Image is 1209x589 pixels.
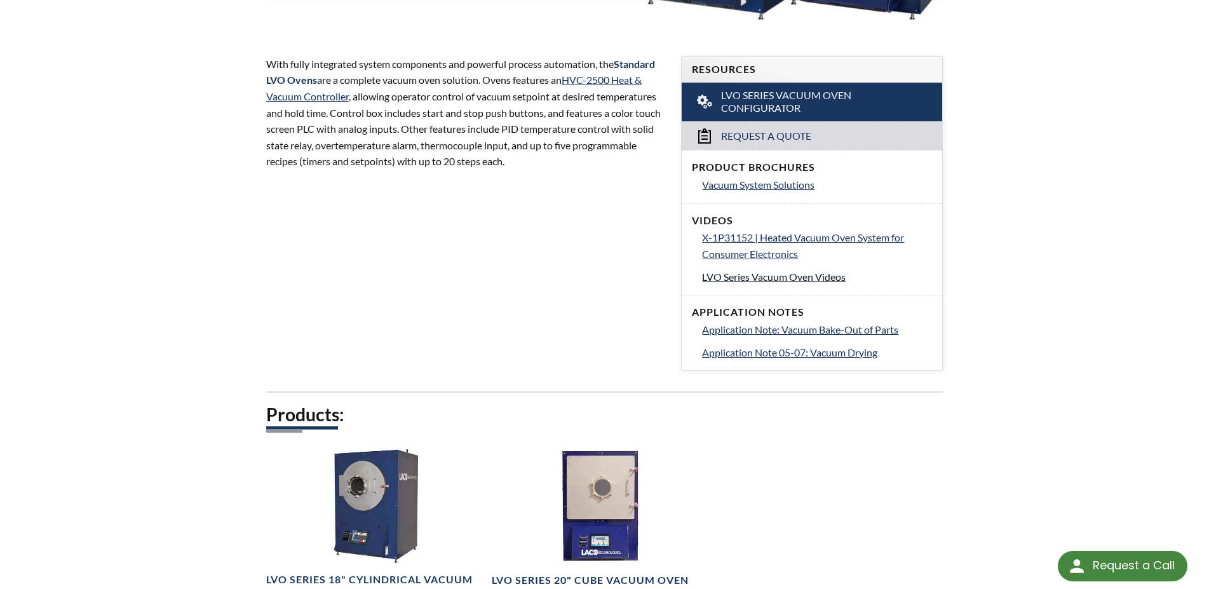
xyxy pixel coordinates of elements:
[692,63,932,76] h4: Resources
[702,322,932,338] a: Application Note: Vacuum Bake-Out of Parts
[721,89,905,116] span: LVO Series Vacuum Oven Configurator
[266,403,943,426] h2: Products:
[702,344,932,361] a: Application Note 05-07: Vacuum Drying
[702,271,846,283] span: LVO Series Vacuum Oven Videos
[702,346,877,358] span: Application Note 05-07: Vacuum Drying
[682,121,942,150] a: Request a Quote
[492,574,689,587] h4: LVO Series 20" Cube Vacuum Oven
[702,323,898,335] span: Application Note: Vacuum Bake-Out of Parts
[702,179,814,191] span: Vacuum System Solutions
[266,56,666,170] p: With fully integrated system components and powerful process automation, the are a complete vacuu...
[692,306,932,319] h4: Application Notes
[692,214,932,227] h4: Videos
[702,177,932,193] a: Vacuum System Solutions
[702,229,932,262] a: X-1P31152 | Heated Vacuum Oven System for Consumer Electronics
[702,231,904,260] span: X-1P31152 | Heated Vacuum Oven System for Consumer Electronics
[266,74,642,102] a: HVC-2500 Heat & Vacuum Controller
[1067,556,1087,576] img: round button
[721,130,811,143] span: Request a Quote
[1093,551,1175,580] div: Request a Call
[702,269,932,285] a: LVO Series Vacuum Oven Videos
[682,83,942,122] a: LVO Series Vacuum Oven Configurator
[692,161,932,174] h4: Product Brochures
[1058,551,1187,581] div: Request a Call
